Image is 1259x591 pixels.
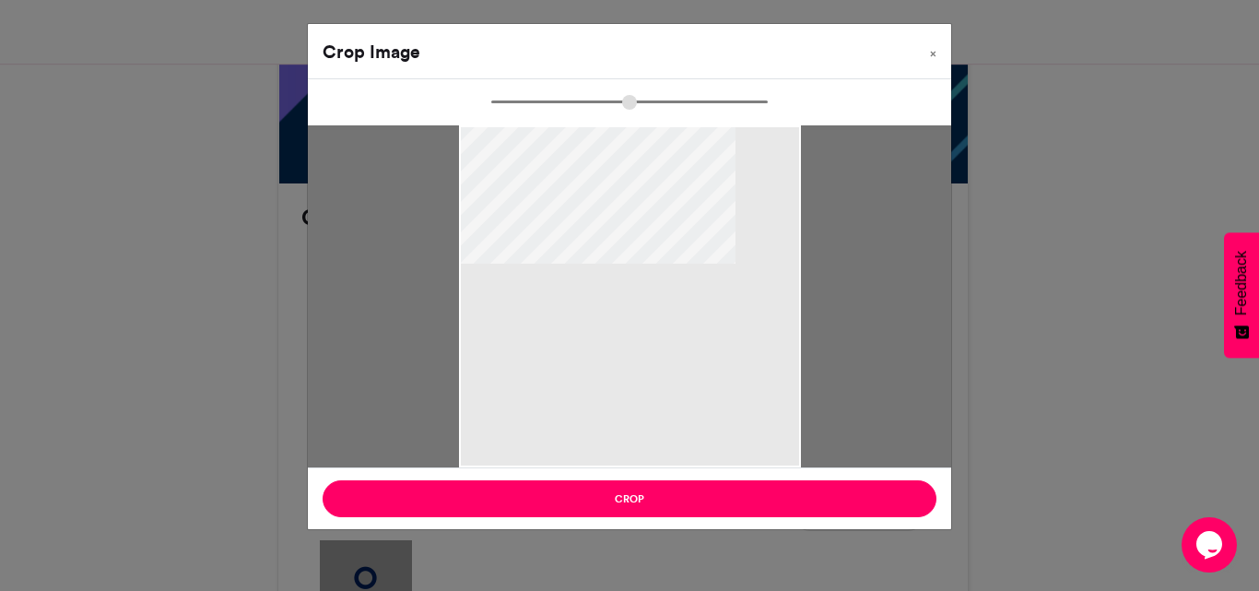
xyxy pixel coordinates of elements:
[323,39,420,65] h4: Crop Image
[1233,251,1250,315] span: Feedback
[1224,232,1259,358] button: Feedback - Show survey
[323,480,936,517] button: Crop
[915,24,951,76] button: Close
[1182,517,1241,573] iframe: chat widget
[930,48,936,59] span: ×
